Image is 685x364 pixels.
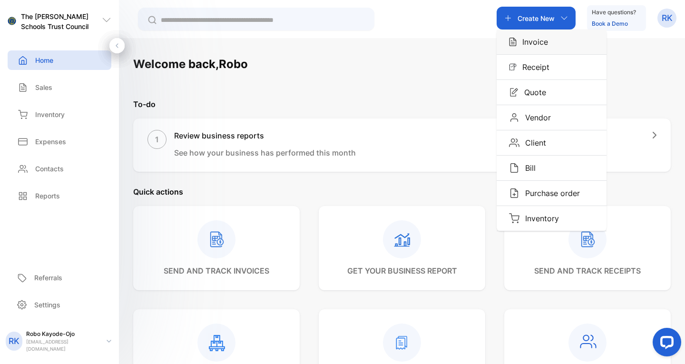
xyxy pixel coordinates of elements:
p: Settings [34,300,60,310]
h1: Review business reports [174,130,356,141]
iframe: LiveChat chat widget [645,324,685,364]
img: Icon [509,88,519,97]
img: Icon [509,138,519,148]
img: logo [8,17,16,25]
p: See how your business has performed this month [174,147,356,158]
p: Purchase order [519,187,580,199]
img: Icon [509,112,519,123]
p: get your business report [347,265,457,276]
p: Home [35,55,53,65]
img: Icon [509,37,517,47]
p: Receipt [517,61,549,73]
p: Expenses [35,137,66,147]
button: Create NewIconInvoiceIconReceiptIconQuoteIconVendorIconClientIconBillIconPurchase orderIconInventory [497,7,576,30]
p: Have questions? [592,8,636,17]
p: Create New [518,13,555,23]
p: [EMAIL_ADDRESS][DOMAIN_NAME] [26,338,99,353]
p: RK [662,12,673,24]
img: Icon [509,163,519,173]
p: Bill [519,162,536,174]
p: Inventory [35,109,65,119]
p: Robo Kayode-Ojo [26,330,99,338]
p: The [PERSON_NAME] Schools Trust Council [21,11,102,31]
p: Client [519,137,546,148]
img: Icon [509,63,517,71]
p: Reports [35,191,60,201]
p: Quote [519,87,546,98]
p: Quick actions [133,186,671,197]
p: To-do [133,98,671,110]
p: Vendor [519,112,551,123]
p: send and track receipts [534,265,641,276]
p: RK [9,335,20,347]
button: RK [657,7,676,30]
h1: Welcome back, Robo [133,56,248,73]
p: Referrals [34,273,62,283]
p: Sales [35,82,52,92]
a: Book a Demo [592,20,628,27]
p: 1 [155,134,159,145]
p: Contacts [35,164,64,174]
img: Icon [509,213,519,224]
img: Icon [509,188,519,198]
p: send and track invoices [164,265,269,276]
p: Inventory [519,213,559,224]
p: Invoice [517,36,548,48]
